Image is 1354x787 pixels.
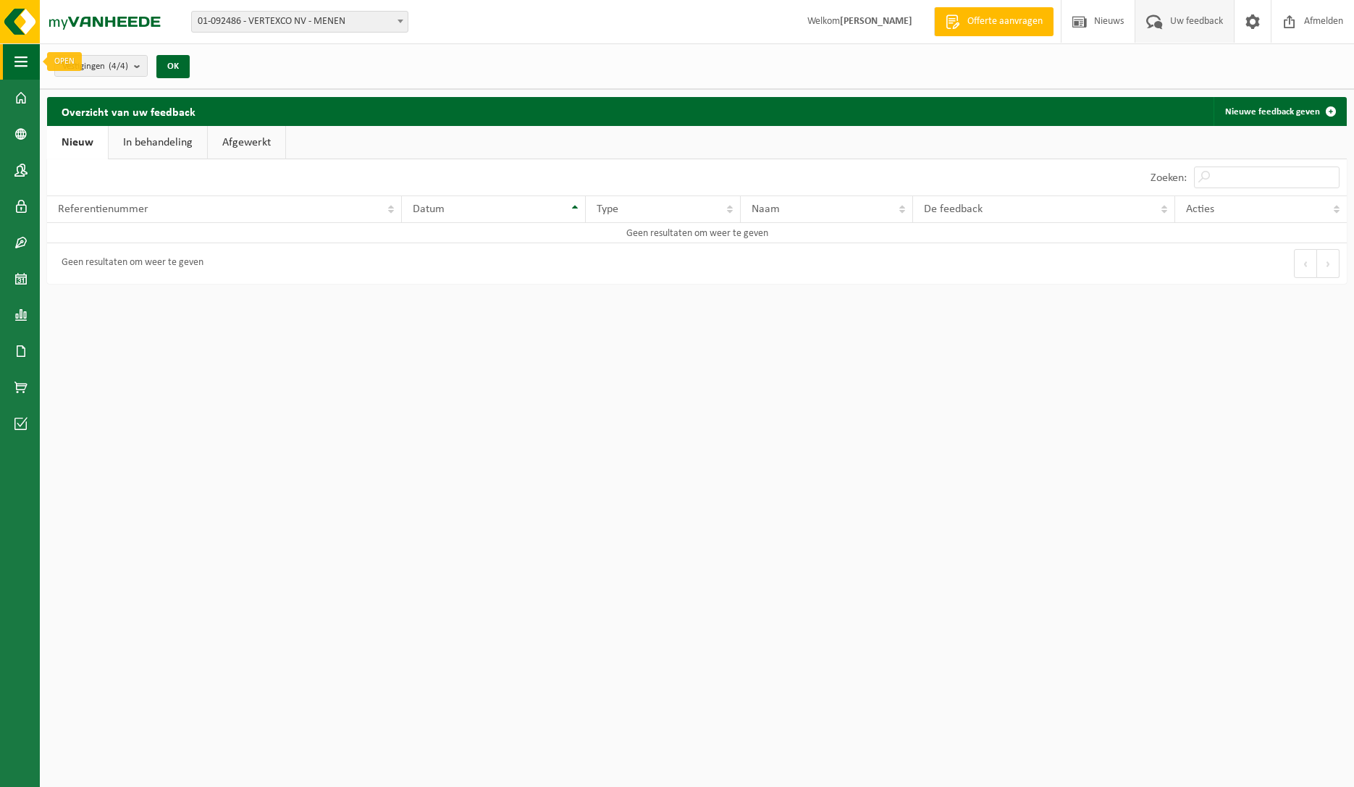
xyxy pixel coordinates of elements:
span: De feedback [924,203,983,215]
a: Nieuwe feedback geven [1214,97,1345,126]
span: Naam [752,203,780,215]
a: Nieuw [47,126,108,159]
strong: [PERSON_NAME] [840,16,912,27]
count: (4/4) [109,62,128,71]
button: OK [156,55,190,78]
h2: Overzicht van uw feedback [47,97,210,125]
td: Geen resultaten om weer te geven [47,223,1347,243]
a: Offerte aanvragen [934,7,1054,36]
button: Vestigingen(4/4) [54,55,148,77]
span: Acties [1186,203,1214,215]
span: Type [597,203,618,215]
span: Datum [413,203,445,215]
button: Previous [1294,249,1317,278]
div: Geen resultaten om weer te geven [54,251,203,277]
span: Vestigingen [62,56,128,77]
span: 01-092486 - VERTEXCO NV - MENEN [192,12,408,32]
span: Offerte aanvragen [964,14,1046,29]
label: Zoeken: [1151,172,1187,184]
span: 01-092486 - VERTEXCO NV - MENEN [191,11,408,33]
button: Next [1317,249,1340,278]
a: In behandeling [109,126,207,159]
span: Referentienummer [58,203,148,215]
a: Afgewerkt [208,126,285,159]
